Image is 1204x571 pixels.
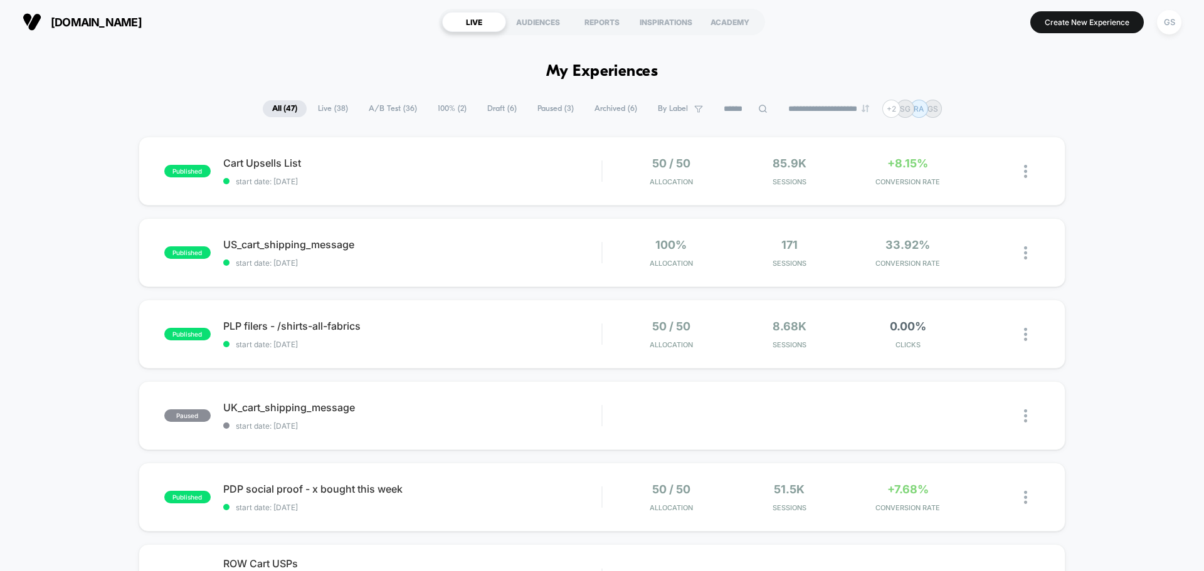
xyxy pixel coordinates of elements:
div: + 2 [882,100,900,118]
button: Create New Experience [1030,11,1144,33]
span: Sessions [734,259,846,268]
img: Visually logo [23,13,41,31]
span: start date: [DATE] [223,258,601,268]
span: CONVERSION RATE [852,259,964,268]
span: 50 / 50 [652,320,690,333]
span: 50 / 50 [652,483,690,496]
div: AUDIENCES [506,12,570,32]
span: published [164,328,211,340]
span: CONVERSION RATE [852,503,964,512]
span: Draft ( 6 ) [478,100,526,117]
img: close [1024,491,1027,504]
span: Paused ( 3 ) [528,100,583,117]
span: 51.5k [774,483,805,496]
div: INSPIRATIONS [634,12,698,32]
button: [DOMAIN_NAME] [19,12,145,32]
span: CLICKS [852,340,964,349]
span: Sessions [734,340,846,349]
span: paused [164,409,211,422]
span: 8.68k [773,320,806,333]
div: GS [1157,10,1181,34]
span: 100% ( 2 ) [428,100,476,117]
span: Allocation [650,503,693,512]
span: published [164,491,211,503]
span: All ( 47 ) [263,100,307,117]
span: Archived ( 6 ) [585,100,647,117]
span: start date: [DATE] [223,421,601,431]
span: Sessions [734,177,846,186]
p: RA [914,104,924,113]
span: published [164,246,211,259]
img: close [1024,165,1027,178]
span: [DOMAIN_NAME] [51,16,142,29]
span: Cart Upsells List [223,157,601,169]
span: ROW Cart USPs [223,557,601,570]
span: start date: [DATE] [223,340,601,349]
span: Allocation [650,259,693,268]
span: 171 [781,238,798,251]
img: end [862,105,869,112]
span: +7.68% [887,483,929,496]
p: SG [900,104,911,113]
span: Sessions [734,503,846,512]
img: close [1024,246,1027,259]
span: Allocation [650,177,693,186]
img: close [1024,409,1027,422]
span: PLP filers - /shirts-all-fabrics [223,320,601,332]
span: Allocation [650,340,693,349]
span: 100% [655,238,687,251]
span: PDP social proof - x bought this week [223,483,601,495]
h1: My Experiences [546,63,658,81]
span: start date: [DATE] [223,503,601,512]
span: +8.15% [887,157,928,170]
span: A/B Test ( 36 ) [359,100,426,117]
button: GS [1153,9,1185,35]
span: 85.9k [773,157,806,170]
span: 50 / 50 [652,157,690,170]
span: 33.92% [885,238,930,251]
img: close [1024,328,1027,341]
span: Live ( 38 ) [309,100,357,117]
span: CONVERSION RATE [852,177,964,186]
span: US_cart_shipping_message [223,238,601,251]
div: ACADEMY [698,12,762,32]
span: start date: [DATE] [223,177,601,186]
span: UK_cart_shipping_message [223,401,601,414]
div: LIVE [442,12,506,32]
span: published [164,165,211,177]
span: 0.00% [890,320,926,333]
span: By Label [658,104,688,113]
div: REPORTS [570,12,634,32]
p: GS [927,104,938,113]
